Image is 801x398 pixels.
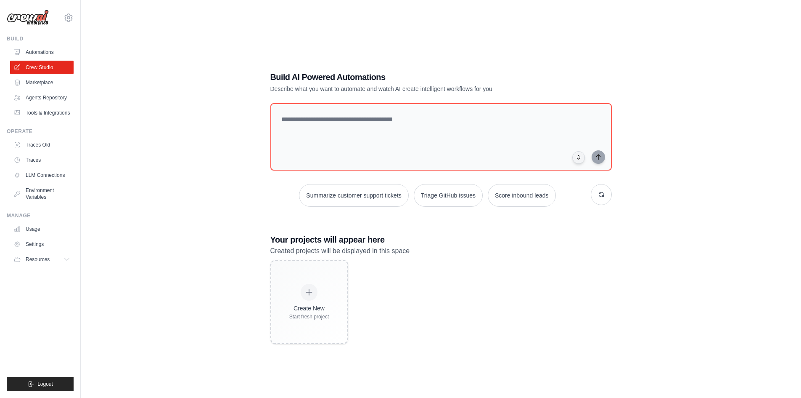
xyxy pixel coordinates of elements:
[10,106,74,120] a: Tools & Integrations
[26,256,50,263] span: Resources
[270,234,612,246] h3: Your projects will appear here
[7,10,49,26] img: Logo
[10,91,74,104] a: Agents Repository
[7,377,74,391] button: Logout
[10,168,74,182] a: LLM Connections
[10,45,74,59] a: Automations
[10,184,74,204] a: Environment Variables
[289,313,329,320] div: Start fresh project
[10,76,74,89] a: Marketplace
[591,184,612,205] button: Get new suggestions
[414,184,483,207] button: Triage GitHub issues
[270,85,553,93] p: Describe what you want to automate and watch AI create intelligent workflows for you
[10,61,74,74] a: Crew Studio
[7,128,74,135] div: Operate
[37,381,53,387] span: Logout
[270,246,612,256] p: Created projects will be displayed in this space
[299,184,408,207] button: Summarize customer support tickets
[10,138,74,152] a: Traces Old
[488,184,556,207] button: Score inbound leads
[10,153,74,167] a: Traces
[572,151,585,164] button: Click to speak your automation idea
[289,304,329,313] div: Create New
[10,238,74,251] a: Settings
[7,212,74,219] div: Manage
[10,253,74,266] button: Resources
[10,222,74,236] a: Usage
[270,71,553,83] h1: Build AI Powered Automations
[7,35,74,42] div: Build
